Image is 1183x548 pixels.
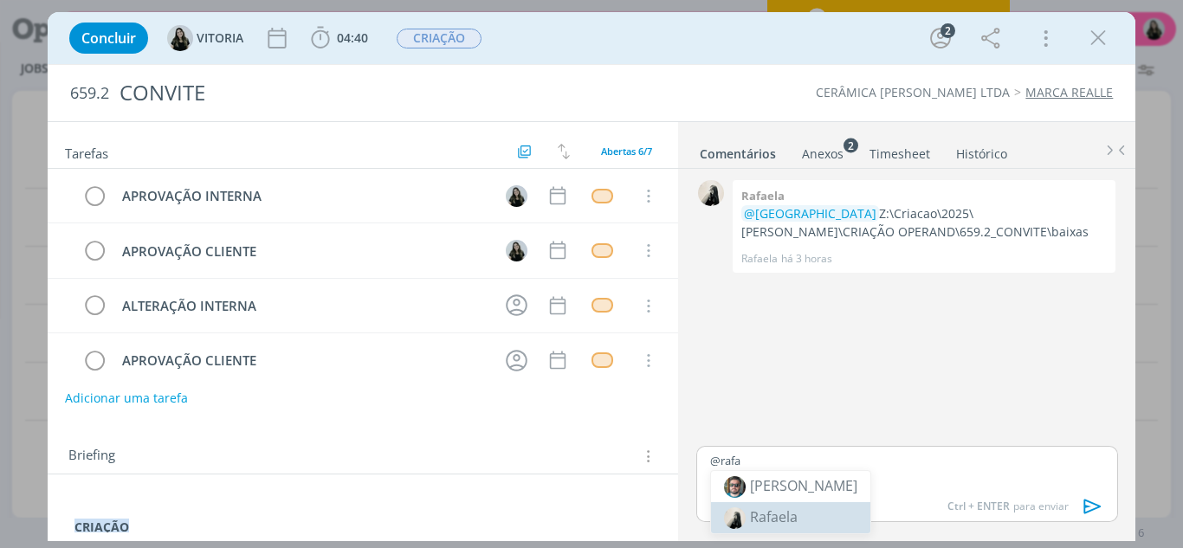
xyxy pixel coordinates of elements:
span: Tarefas [65,141,108,162]
div: 2 [941,23,955,38]
p: Z:\Criacao\2025\[PERSON_NAME]\CRIAÇÃO OPERAND\659.2_CONVITE\baixas [741,205,1107,241]
img: V [506,185,527,207]
div: CONVITE [113,72,671,114]
b: Rafaela [741,188,785,203]
span: Concluir [81,31,136,45]
div: APROVAÇÃO CLIENTE [115,350,490,371]
div: APROVAÇÃO CLIENTE [115,241,490,262]
button: V [503,237,529,263]
div: dialog [48,12,1136,541]
a: Comentários [699,138,777,163]
span: 04:40 [337,29,368,46]
img: R [698,180,724,206]
a: Histórico [955,138,1008,163]
img: 1728582799_ea7819_rafamondini.jpeg [724,476,746,498]
button: 04:40 [307,24,372,52]
button: Adicionar uma tarefa [64,383,189,414]
img: 1728579961_e8489d_img_8607.jpg [724,507,746,529]
img: V [506,240,527,261]
a: Timesheet [869,138,931,163]
div: Anexos [802,145,844,163]
img: arrow-down-up.svg [558,144,570,159]
a: MARCA REALLE [1025,84,1113,100]
div: APROVAÇÃO INTERNA [115,185,490,207]
span: Abertas 6/7 [601,145,652,158]
p: Rafaela [741,251,778,267]
button: Concluir [69,23,148,54]
span: há 3 horas [781,251,832,267]
span: Rafaela [750,507,798,526]
span: Ctrl + ENTER [947,499,1013,514]
p: @rafa [710,453,1103,468]
span: Briefing [68,445,115,467]
span: para enviar [947,499,1069,514]
span: [PERSON_NAME] [750,476,857,495]
button: VVITORIA [167,25,243,51]
img: V [167,25,193,51]
a: CERÂMICA [PERSON_NAME] LTDA [816,84,1010,100]
sup: 2 [844,138,858,152]
span: 659.2 [70,84,109,103]
strong: CRIAÇÃO [74,519,129,535]
button: 2 [927,24,954,52]
button: CRIAÇÃO [396,28,482,49]
span: VITORIA [197,32,243,44]
button: V [503,183,529,209]
span: @[GEOGRAPHIC_DATA] [744,205,876,222]
div: ALTERAÇÃO INTERNA [115,295,490,317]
span: CRIAÇÃO [397,29,482,48]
